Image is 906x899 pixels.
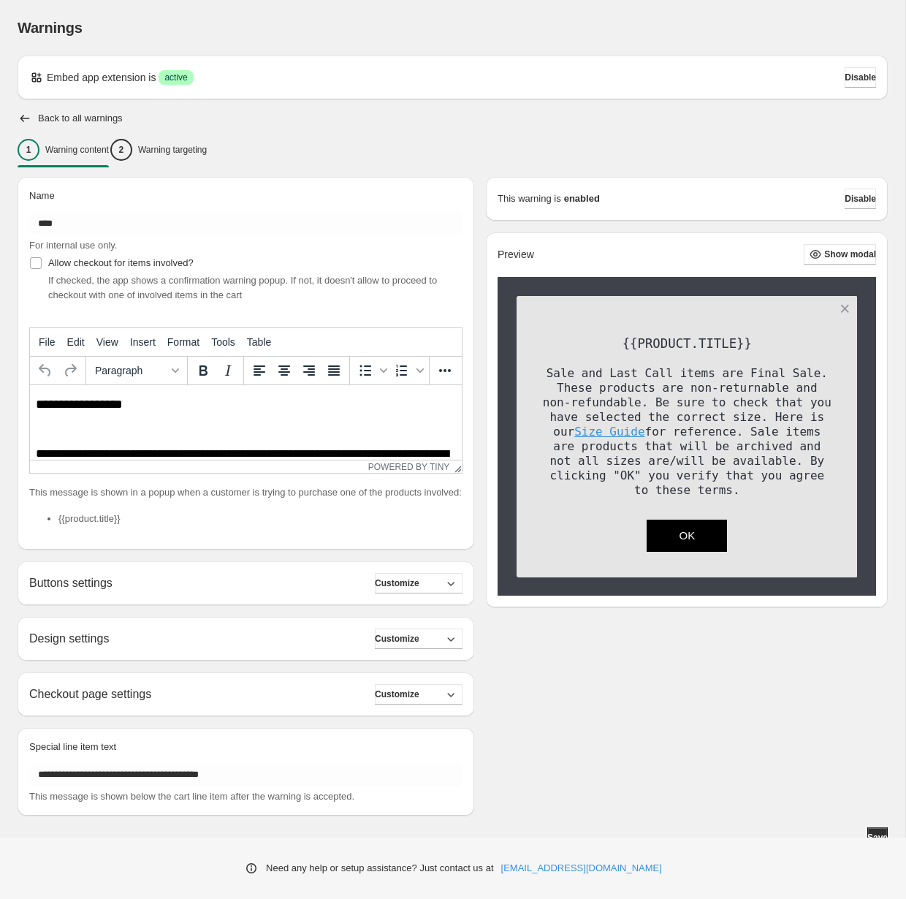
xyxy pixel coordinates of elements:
[18,139,39,161] div: 1
[501,861,662,876] a: [EMAIL_ADDRESS][DOMAIN_NAME]
[375,633,419,645] span: Customize
[211,336,235,348] span: Tools
[89,358,184,383] button: Formats
[33,358,58,383] button: Undo
[18,20,83,36] span: Warnings
[543,366,831,497] span: Sale and Last Call items are Final Sale. These products are non-returnable and non-refundable. Be...
[39,336,56,348] span: File
[6,12,426,112] body: Rich Text Area. Press ALT-0 for help.
[867,827,888,848] button: Save
[804,244,876,265] button: Show modal
[375,577,419,589] span: Customize
[647,520,727,552] button: OK
[321,358,346,383] button: Justify
[191,358,216,383] button: Bold
[824,249,876,260] span: Show modal
[845,72,876,83] span: Disable
[297,358,321,383] button: Align right
[498,249,534,261] h2: Preview
[368,462,450,472] a: Powered by Tiny
[845,189,876,209] button: Disable
[449,460,462,473] div: Resize
[498,191,561,206] p: This warning is
[623,336,752,351] span: {{product.title}}
[138,144,207,156] p: Warning targeting
[375,684,462,705] button: Customize
[247,336,271,348] span: Table
[29,791,354,802] span: This message is shown below the cart line item after the warning is accepted.
[38,113,123,124] h2: Back to all warnings
[96,336,118,348] span: View
[353,358,389,383] div: Bullet list
[130,336,156,348] span: Insert
[216,358,240,383] button: Italic
[167,336,199,348] span: Format
[58,512,462,526] li: {{product.title}}
[29,631,109,645] h2: Design settings
[433,358,457,383] button: More...
[48,275,437,300] span: If checked, the app shows a confirmation warning popup. If not, it doesn't allow to proceed to ch...
[389,358,426,383] div: Numbered list
[45,144,109,156] p: Warning content
[845,193,876,205] span: Disable
[845,67,876,88] button: Disable
[29,485,462,500] p: This message is shown in a popup when a customer is trying to purchase one of the products involved:
[29,576,113,590] h2: Buttons settings
[247,358,272,383] button: Align left
[29,190,55,201] span: Name
[375,573,462,593] button: Customize
[29,741,116,752] span: Special line item text
[375,629,462,649] button: Customize
[564,191,600,206] strong: enabled
[29,240,117,251] span: For internal use only.
[867,832,888,843] span: Save
[18,134,109,165] button: 1Warning content
[164,72,187,83] span: active
[30,385,462,460] iframe: Rich Text Area
[574,425,644,439] a: Size Guide
[29,687,151,701] h2: Checkout page settings
[95,365,167,376] span: Paragraph
[67,336,85,348] span: Edit
[47,70,156,85] p: Embed app extension is
[375,689,419,700] span: Customize
[110,134,207,165] button: 2Warning targeting
[110,139,132,161] div: 2
[272,358,297,383] button: Align center
[58,358,83,383] button: Redo
[48,257,194,268] span: Allow checkout for items involved?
